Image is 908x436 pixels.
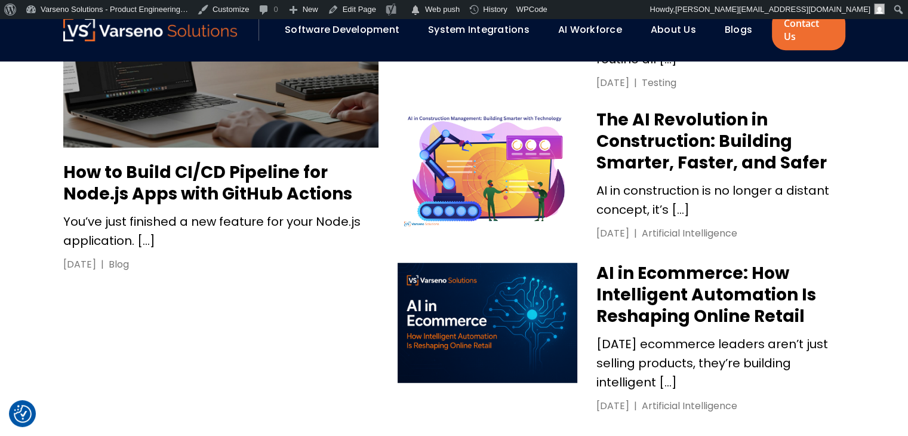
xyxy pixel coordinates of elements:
div: | [629,399,642,413]
div: Testing [642,76,676,90]
a: Varseno Solutions – Product Engineering & IT Services [63,18,238,42]
span:  [410,2,421,19]
a: Blogs [725,23,752,36]
a: AI in Ecommerce: How Intelligent Automation Is Reshaping Online Retail AI in Ecommerce: How Intel... [398,263,845,413]
p: AI in construction is no longer a distant concept, it’s […] [596,181,845,219]
button: Cookie Settings [14,405,32,423]
a: Software Development [285,23,399,36]
div: AI Workforce [552,20,639,40]
div: System Integrations [422,20,546,40]
div: Artificial Intelligence [642,399,737,413]
div: Artificial Intelligence [642,226,737,241]
a: Contact Us [772,10,845,50]
h3: How to Build CI/CD Pipeline for Node.js Apps with GitHub Actions [63,162,378,205]
div: [DATE] [596,226,629,241]
div: | [629,76,642,90]
h3: AI in Ecommerce: How Intelligent Automation Is Reshaping Online Retail [596,263,845,327]
div: Blog [109,257,129,272]
img: Revisit consent button [14,405,32,423]
img: Varseno Solutions – Product Engineering & IT Services [63,18,238,41]
div: | [629,226,642,241]
div: [DATE] [596,76,629,90]
a: System Integrations [428,23,530,36]
p: [DATE] ecommerce leaders aren’t just selling products, they’re building intelligent […] [596,334,845,392]
span: [PERSON_NAME][EMAIL_ADDRESS][DOMAIN_NAME] [675,5,870,14]
img: The AI Revolution in Construction: Building Smarter, Faster, and Safer [398,109,578,229]
h3: The AI Revolution in Construction: Building Smarter, Faster, and Safer [596,109,845,174]
a: The AI Revolution in Construction: Building Smarter, Faster, and Safer The AI Revolution in Const... [398,109,845,244]
div: [DATE] [63,257,96,272]
div: | [96,257,109,272]
a: About Us [651,23,696,36]
img: AI in Ecommerce: How Intelligent Automation Is Reshaping Online Retail [398,263,578,383]
div: Blogs [719,20,769,40]
div: [DATE] [596,399,629,413]
a: AI Workforce [558,23,622,36]
div: Software Development [279,20,416,40]
div: About Us [645,20,713,40]
p: You’ve just finished a new feature for your Node.js application. […] [63,212,378,250]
